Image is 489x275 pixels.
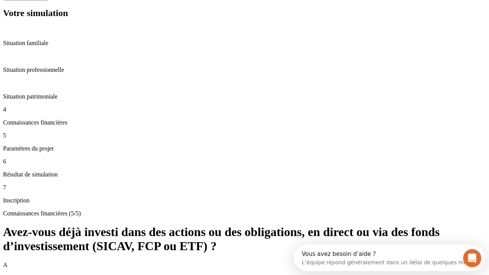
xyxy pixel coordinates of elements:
div: Ouvrir le Messenger Intercom [3,3,210,24]
h2: Votre simulation [3,8,486,18]
p: Connaissances financières [3,119,486,126]
iframe: Intercom live chat [463,249,481,267]
p: Inscription [3,197,486,204]
p: 6 [3,158,486,165]
div: Vous avez besoin d’aide ? [8,6,188,13]
p: Paramètres du projet [3,145,486,152]
p: Situation professionnelle [3,66,486,73]
p: Situation patrimoniale [3,93,486,100]
p: 7 [3,184,486,191]
p: 5 [3,132,486,139]
p: Situation familiale [3,40,486,47]
p: Connaissances financières (5/5) [3,210,486,217]
p: A [3,262,486,269]
p: 4 [3,106,486,113]
h1: Avez-vous déjà investi dans des actions ou des obligations, en direct ou via des fonds d’investis... [3,225,486,253]
iframe: Intercom live chat discovery launcher [294,244,485,271]
div: L’équipe répond généralement dans un délai de quelques minutes. [8,13,188,21]
p: Résultat de simulation [3,171,486,178]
